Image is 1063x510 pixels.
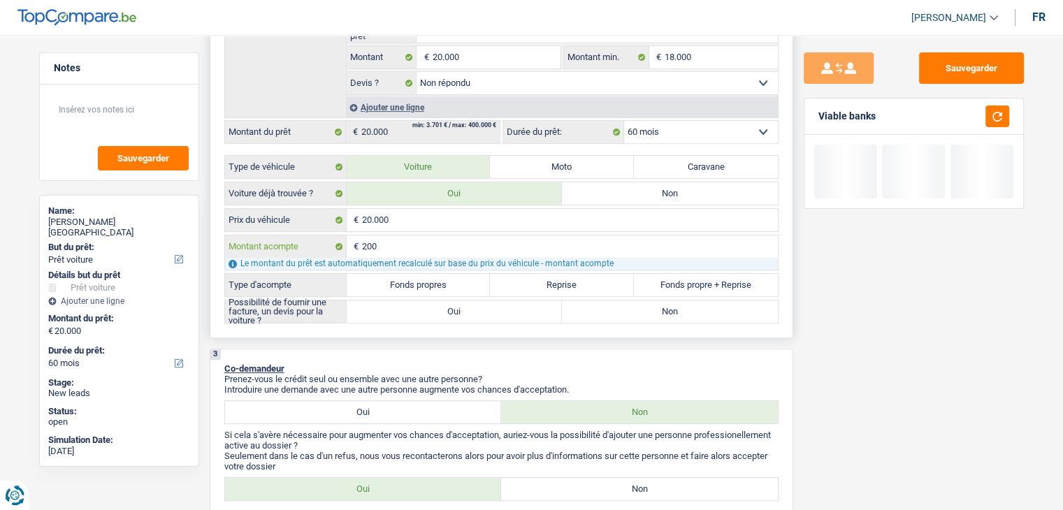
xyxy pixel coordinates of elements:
span: [PERSON_NAME] [911,12,986,24]
div: Stage: [48,377,190,388]
label: Montant [347,46,417,68]
div: Le montant du prêt est automatiquement recalculé sur base du prix du véhicule - montant acompte [225,258,778,270]
label: Durée du prêt: [48,345,187,356]
div: Ajouter une ligne [346,97,778,117]
h5: Notes [54,62,185,74]
label: Montant du prêt: [48,313,187,324]
span: € [417,46,432,68]
p: Seulement dans le cas d'un refus, nous vous recontacterons alors pour avoir plus d'informations s... [224,451,779,472]
label: But du prêt: [48,242,187,253]
div: Viable banks [818,110,876,122]
div: Status: [48,406,190,417]
label: Type de véhicule [225,156,347,178]
label: Devis ? [347,72,417,94]
label: Non [562,300,778,323]
label: Montant acompte [225,235,347,258]
span: Sauvegarder [117,154,169,163]
label: Fonds propres [347,274,491,296]
div: 3 [210,349,221,360]
label: Oui [225,401,502,423]
div: Détails but du prêt [48,270,190,281]
div: [PERSON_NAME][GEOGRAPHIC_DATA] [48,217,190,238]
label: Fonds propre + Reprise [634,274,778,296]
span: € [48,326,53,337]
label: Montant du prêt [225,121,346,143]
a: [PERSON_NAME] [900,6,998,29]
div: New leads [48,388,190,399]
span: € [649,46,665,68]
div: min: 3.701 € / max: 400.000 € [412,122,496,129]
span: € [347,209,362,231]
label: Caravane [634,156,778,178]
label: Non [501,478,778,500]
div: open [48,416,190,428]
p: Introduire une demande avec une autre personne augmente vos chances d'acceptation. [224,384,779,395]
p: Si cela s'avère nécessaire pour augmenter vos chances d'acceptation, auriez-vous la possibilité d... [224,430,779,451]
button: Sauvegarder [98,146,189,170]
div: Ajouter une ligne [48,296,190,306]
label: Non [562,182,778,205]
label: Voiture [347,156,491,178]
span: € [346,121,361,143]
label: Durée du prêt: [503,121,624,143]
label: Type d'acompte [225,274,347,296]
label: Non [501,401,778,423]
div: [DATE] [48,446,190,457]
div: Simulation Date: [48,435,190,446]
label: Voiture déjà trouvée ? [225,182,347,205]
span: Co-demandeur [224,363,284,374]
label: Oui [347,300,563,323]
label: Possibilité de fournir une facture, un devis pour la voiture ? [225,300,347,323]
label: Moto [490,156,634,178]
div: Name: [48,205,190,217]
p: Prenez-vous le crédit seul ou ensemble avec une autre personne? [224,374,779,384]
button: Sauvegarder [919,52,1024,84]
img: TopCompare Logo [17,9,136,26]
label: Oui [347,182,563,205]
div: fr [1032,10,1046,24]
label: Montant min. [564,46,649,68]
span: € [347,235,362,258]
label: Reprise [490,274,634,296]
label: Oui [225,478,502,500]
label: Prix du véhicule [225,209,347,231]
